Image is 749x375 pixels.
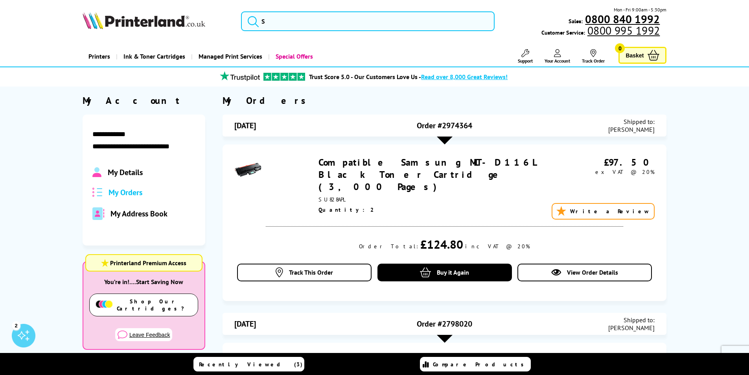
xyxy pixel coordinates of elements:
[127,332,170,338] span: Leave Feedback
[223,94,666,107] div: My Orders
[83,46,116,67] a: Printers
[570,208,650,215] span: Write a Review
[518,58,533,64] span: Support
[552,203,655,220] a: Write a Review
[234,319,256,329] span: [DATE]
[118,331,127,339] img: comment-sharp-light.svg
[263,73,305,81] img: trustpilot rating
[582,49,605,64] a: Track Order
[626,50,644,61] span: Basket
[92,207,104,220] img: address-book-duotone-solid.svg
[554,156,655,168] div: £97.50
[377,264,512,281] a: Buy it Again
[199,361,303,368] span: Recently Viewed (3)
[433,361,528,368] span: Compare Products
[518,49,533,64] a: Support
[268,46,319,67] a: Special Offers
[541,27,666,36] span: Customer Service:
[234,120,256,131] span: [DATE]
[12,321,20,330] div: 2
[318,156,536,193] a: Compatible Samsung MLT-D116L Black Toner Cartridge (3,000 Pages)
[545,58,570,64] span: Your Account
[237,264,372,281] a: Track This Order
[318,196,554,203] div: SU828APL
[608,118,655,126] span: Shipped to:
[517,264,652,281] a: View Order Details
[586,23,666,38] a: 0800 995 1992
[116,46,191,67] a: Ink & Toner Cartridges
[420,357,531,371] a: Compare Products
[608,324,655,332] span: [PERSON_NAME]
[109,187,142,198] span: My Orders
[318,206,375,213] span: Quantity: 2
[83,278,204,286] div: You’re in!….Start Saving Now
[289,268,333,276] span: Track This Order
[569,17,583,25] span: Sales:
[83,12,232,31] a: Printerland Logo
[567,268,618,276] span: View Order Details
[110,209,167,219] span: My Address Book
[234,156,262,184] img: Compatible Samsung MLT-D116L Black Toner Cartridge (3,000 Pages)
[554,168,655,175] div: ex VAT @ 20%
[83,12,205,29] img: Printerland Logo
[216,71,263,81] img: trustpilot rating
[110,259,186,267] span: Printerland Premium Access
[92,188,103,197] img: all-order.svg
[420,236,463,252] div: £124.80
[92,167,101,177] img: Profile.svg
[417,120,472,131] span: Order #2974364
[108,167,143,177] span: My Details
[417,319,472,329] span: Order #2798020
[615,43,625,53] span: 0
[618,47,666,64] a: Basket 0
[83,94,205,107] div: My Account
[437,268,469,276] span: Buy it Again
[465,243,530,250] div: inc VAT @ 20%
[115,328,173,342] button: Leave Feedback
[614,6,666,13] span: Mon - Fri 9:00am - 5:30pm
[123,46,185,67] span: Ink & Toner Cartridges
[545,49,570,64] a: Your Account
[421,73,508,81] span: Read over 8,000 Great Reviews!
[191,46,268,67] a: Managed Print Services
[584,12,666,26] a: 0800 840 1992
[608,316,655,324] span: Shipped to:
[94,298,194,312] a: Shop Our Cartridges?
[583,15,666,23] a: 0800 840 1992
[309,73,508,81] a: Trust Score 5.0 - Our Customers Love Us -Read over 8,000 Great Reviews!
[359,243,418,250] div: Order Total:
[117,298,192,312] span: Shop Our Cartridges?
[241,11,495,31] input: S
[193,357,304,371] a: Recently Viewed (3)
[608,126,655,133] span: [PERSON_NAME]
